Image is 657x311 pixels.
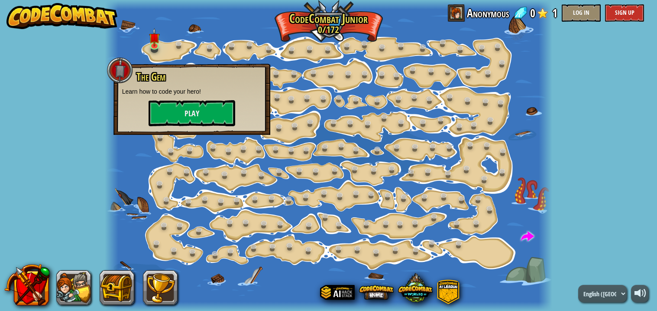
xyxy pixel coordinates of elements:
[149,28,160,47] img: level-banner-unstarted.png
[631,285,648,302] button: Adjust volume
[149,100,235,126] button: Play
[6,3,117,29] img: CodeCombat - Learn how to code by playing a game
[552,4,557,22] span: 1
[605,4,644,22] button: Sign Up
[562,4,601,22] button: Log In
[578,285,627,302] select: Languages
[467,4,509,22] span: Anonymous
[136,69,165,84] span: The Gem
[530,4,535,22] span: 0
[122,87,262,96] p: Learn how to code your hero!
